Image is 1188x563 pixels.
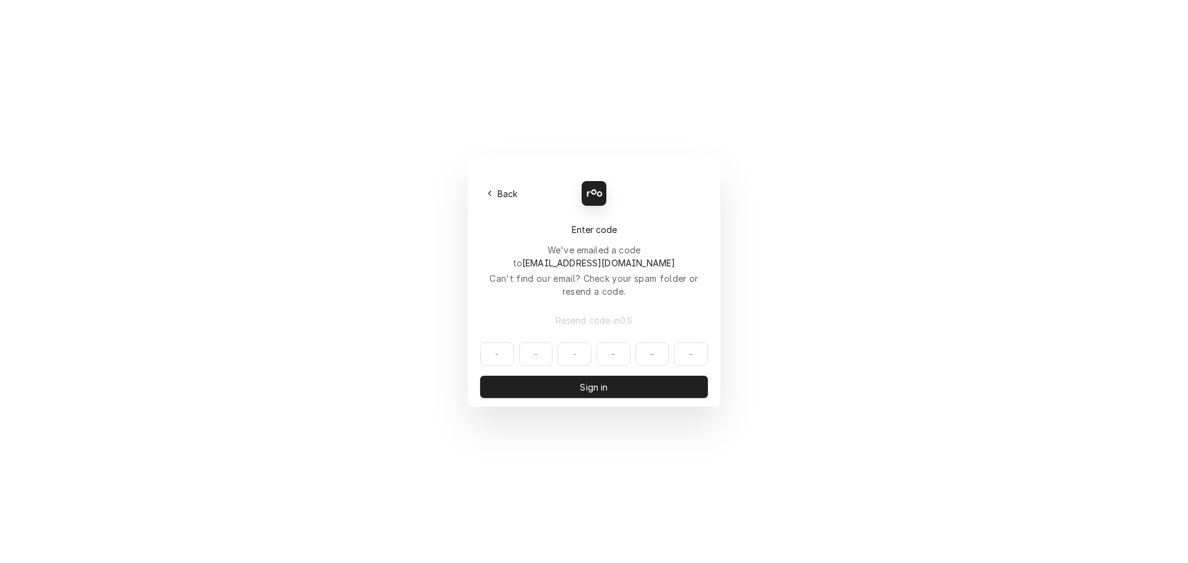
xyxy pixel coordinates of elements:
span: Back [495,187,520,200]
div: We've emailed a code [480,243,708,269]
button: Resend code in0:5 [480,309,708,331]
div: Enter code [480,223,708,236]
span: Resend code in 0 : 5 [553,314,635,327]
button: Sign in [480,376,708,398]
span: [EMAIL_ADDRESS][DOMAIN_NAME] [522,258,675,268]
div: Can't find our email? Check your spam folder or resend a code. [480,272,708,298]
span: Sign in [577,381,610,394]
button: Back [480,185,525,202]
span: to [513,258,676,268]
